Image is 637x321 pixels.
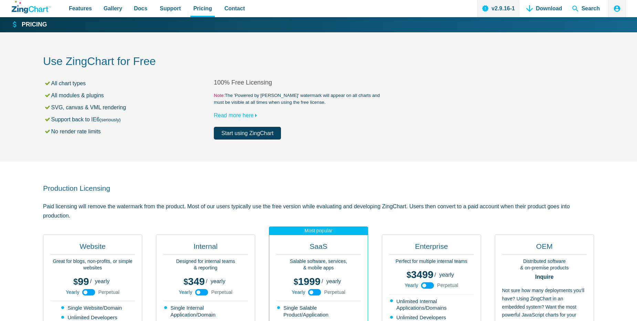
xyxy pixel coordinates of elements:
[50,242,135,255] h2: Website
[214,112,260,118] a: Read more here
[44,127,214,136] li: No render rate limits
[73,276,89,287] span: 99
[12,21,47,29] a: Pricing
[66,290,79,295] span: Yearly
[44,79,214,88] li: All chart types
[206,279,207,284] span: /
[435,272,436,278] span: /
[326,278,341,284] span: yearly
[277,305,361,318] li: Single Salable Product/Application
[50,258,135,272] p: Great for blogs, non-profits, or simple websites
[324,290,345,295] span: Perpetual
[214,127,281,140] a: Start using ZingChart
[193,4,212,13] span: Pricing
[407,269,434,280] span: 3499
[322,279,323,284] span: /
[292,290,305,295] span: Yearly
[12,1,51,13] a: ZingChart Logo. Click to return to the homepage
[44,103,214,112] li: SVG, canvas & VML rendering
[405,283,418,288] span: Yearly
[164,305,248,318] li: Single Internal Application/Domain
[22,22,47,28] strong: Pricing
[389,242,474,255] h2: Enterprise
[69,4,92,13] span: Features
[43,202,594,220] p: Paid licensing will remove the watermark from the product. Most of our users typically use the fr...
[390,314,474,321] li: Unlimited Developers
[160,4,181,13] span: Support
[61,305,125,311] li: Single Website/Domain
[90,279,92,284] span: /
[439,272,454,278] span: yearly
[502,242,587,255] h2: OEM
[224,4,245,13] span: Contact
[163,242,248,255] h2: Internal
[134,4,147,13] span: Docs
[389,258,474,265] p: Perfect for multiple internal teams
[43,184,594,193] h2: Production Licensing
[276,258,361,272] p: Salable software, services, & mobile apps
[214,92,385,106] small: The 'Powered by [PERSON_NAME]' watermark will appear on all charts and must be visible at all tim...
[437,283,458,288] span: Perpetual
[95,278,110,284] span: yearly
[502,258,587,272] p: Distributed software & on-premise products
[211,278,226,284] span: yearly
[100,117,121,122] small: (seriously)
[179,290,192,295] span: Yearly
[43,54,594,70] h2: Use ZingChart for Free
[163,258,248,272] p: Designed for internal teams & reporting
[294,276,321,287] span: 1999
[61,314,125,321] li: Unlimited Developers
[184,276,205,287] span: 349
[98,290,119,295] span: Perpetual
[104,4,122,13] span: Gallery
[211,290,232,295] span: Perpetual
[502,274,587,280] strong: Inquire
[276,242,361,255] h2: SaaS
[214,93,225,98] span: Note:
[214,79,385,87] h2: 100% Free Licensing
[44,91,214,100] li: All modules & plugins
[390,298,474,312] li: Unlimited Internal Applications/Domains
[44,115,214,124] li: Support back to IE6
